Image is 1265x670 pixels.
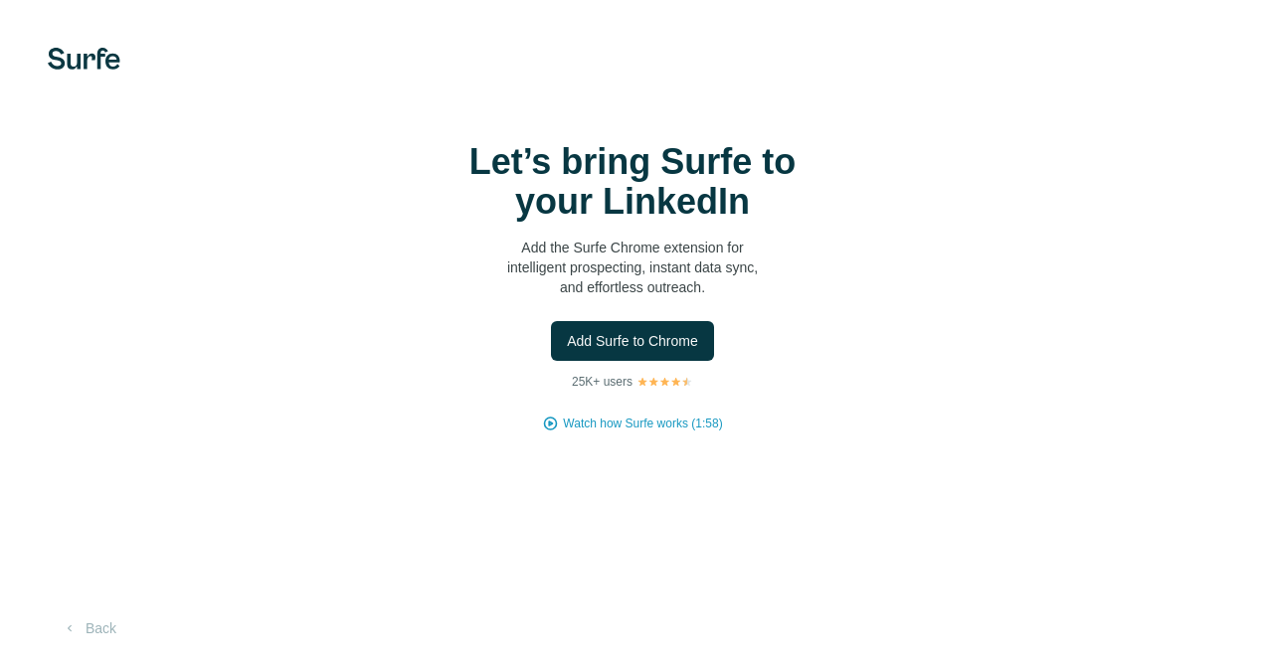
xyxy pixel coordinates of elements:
img: Surfe's logo [48,48,120,70]
span: Add Surfe to Chrome [567,331,698,351]
button: Watch how Surfe works (1:58) [563,415,722,432]
button: Back [48,610,130,646]
h1: Let’s bring Surfe to your LinkedIn [434,142,831,222]
p: Add the Surfe Chrome extension for intelligent prospecting, instant data sync, and effortless out... [434,238,831,297]
p: 25K+ users [572,373,632,391]
img: Rating Stars [636,376,693,388]
button: Add Surfe to Chrome [551,321,714,361]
